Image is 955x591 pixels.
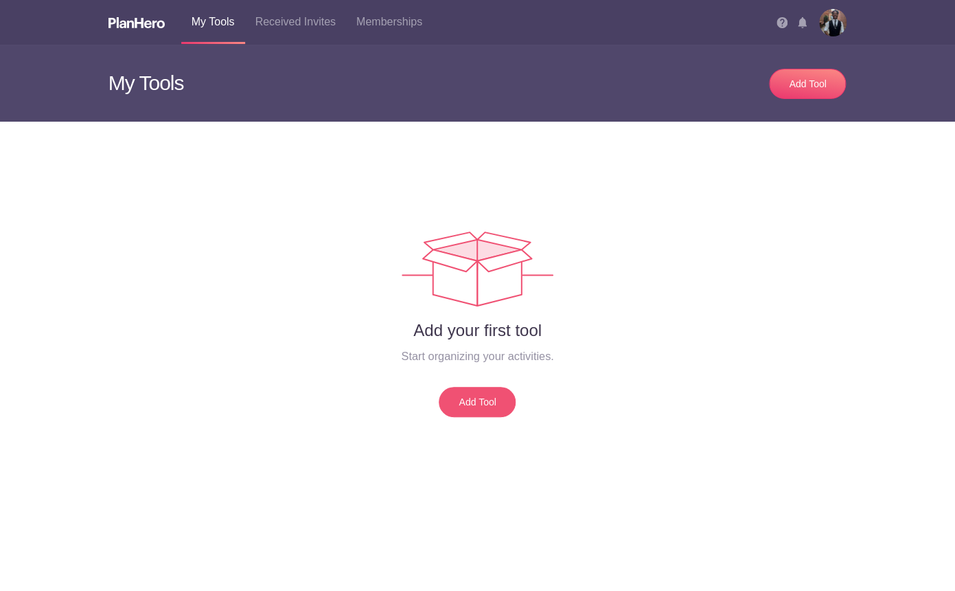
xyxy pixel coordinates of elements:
img: Logo white planhero [108,17,165,28]
img: Tools empty [402,232,553,306]
a: Add Tool [439,387,516,417]
img: Img 2166 [819,9,847,36]
a: Add Tool [769,69,846,99]
img: Help icon [776,17,787,28]
h4: Start organizing your activities. [108,348,846,364]
div: Add Tool [783,77,831,91]
img: Notifications [798,17,807,28]
h2: Add your first tool [108,320,846,341]
h3: My Tools [108,45,468,122]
